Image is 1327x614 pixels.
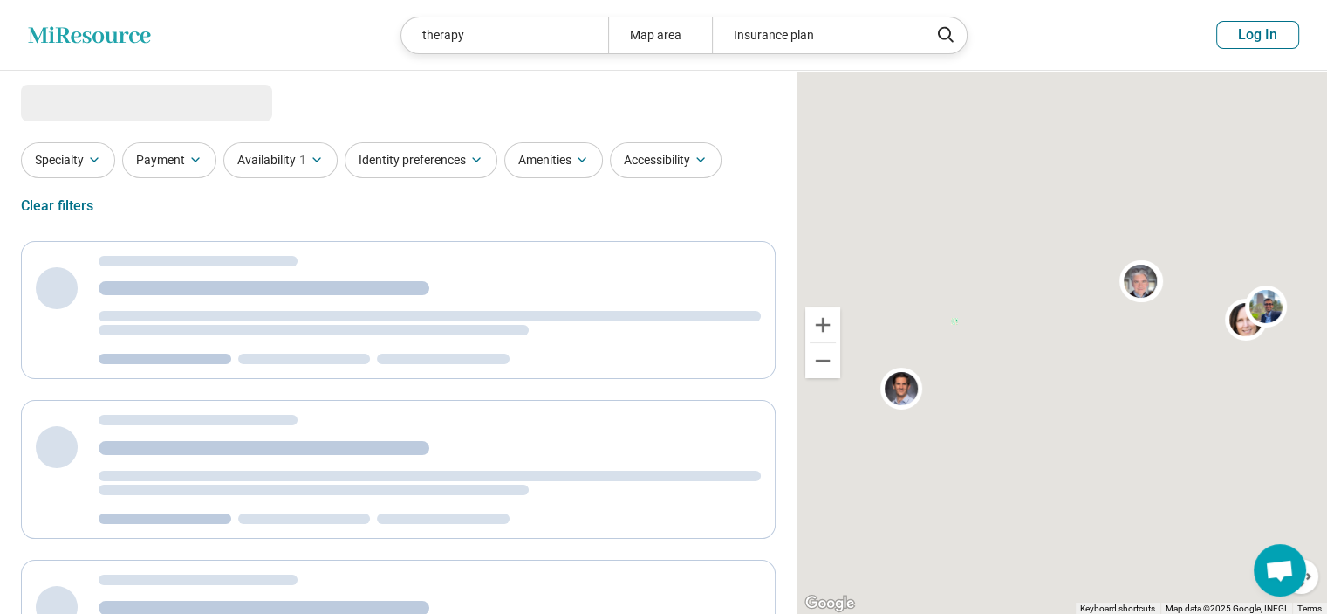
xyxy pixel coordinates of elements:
[610,142,722,178] button: Accessibility
[122,142,216,178] button: Payment
[712,17,919,53] div: Insurance plan
[299,151,306,169] span: 1
[223,142,338,178] button: Availability1
[1216,21,1299,49] button: Log In
[805,343,840,378] button: Zoom out
[1166,604,1287,613] span: Map data ©2025 Google, INEGI
[608,17,712,53] div: Map area
[401,17,608,53] div: therapy
[21,85,168,120] span: Loading...
[1297,604,1322,613] a: Terms (opens in new tab)
[21,185,93,227] div: Clear filters
[21,142,115,178] button: Specialty
[504,142,603,178] button: Amenities
[1254,544,1306,597] a: Open chat
[345,142,497,178] button: Identity preferences
[805,307,840,342] button: Zoom in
